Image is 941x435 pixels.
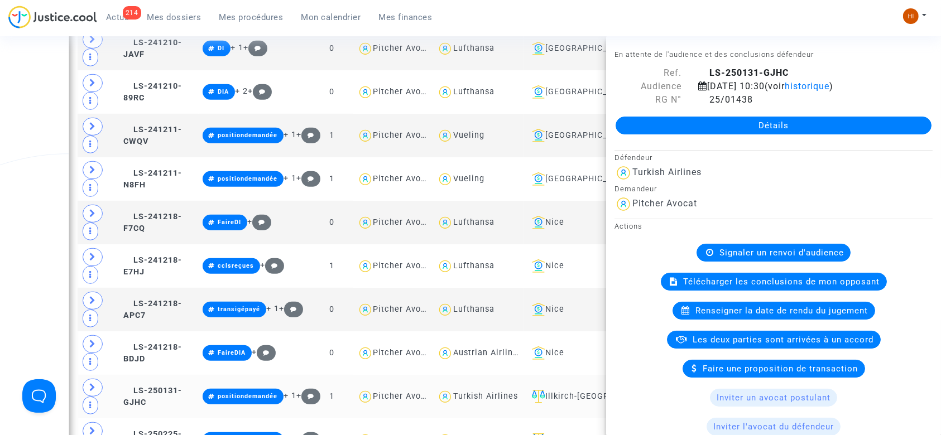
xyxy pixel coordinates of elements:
span: + [243,43,267,52]
a: 214Actus [97,9,138,26]
small: Demandeur [614,185,657,193]
span: + [247,217,271,226]
span: FaireDI [218,219,242,226]
div: Audience [606,80,690,93]
div: Vueling [453,174,484,183]
span: + [296,130,320,139]
span: (voir ) [765,81,833,91]
span: Mes finances [379,12,433,22]
span: + 1 [284,391,296,400]
div: 214 [123,6,141,20]
img: icon-user.svg [357,215,373,231]
span: + [248,86,272,96]
span: DI [218,45,225,52]
div: [GEOGRAPHIC_DATA] [527,42,631,55]
a: Détails [616,117,932,134]
img: icon-faciliter-sm.svg [532,390,545,403]
div: Pitcher Avocat [373,348,435,357]
img: icon-user.svg [357,258,373,274]
div: Lufthansa [453,304,494,314]
span: Mes procédures [219,12,284,22]
div: Pitcher Avocat [373,217,435,227]
img: icon-user.svg [437,389,453,405]
div: Pitcher Avocat [373,174,435,183]
span: Mes dossiers [147,12,201,22]
span: Renseigner la date de rendu du jugement [696,306,868,316]
div: Nice [527,259,631,273]
small: Actions [614,222,642,230]
img: icon-banque.svg [532,172,545,186]
span: + [252,347,276,357]
td: 0 [310,331,353,375]
span: LS-250131-GJHC [123,386,182,408]
img: icon-user.svg [357,128,373,144]
td: 0 [310,201,353,244]
iframe: Help Scout Beacon - Open [22,379,56,413]
a: Mes finances [370,9,441,26]
span: LS-241218-BDJD [123,342,182,364]
span: cclsreçues [218,262,255,269]
img: icon-user.svg [357,171,373,187]
img: icon-banque.svg [532,216,545,229]
a: Mes dossiers [138,9,210,26]
div: Lufthansa [453,43,494,53]
span: historique [785,81,829,91]
span: Inviter un avocat postulant [717,393,830,403]
img: icon-banque.svg [532,259,545,273]
span: LS-241218-F7CQ [123,212,182,234]
div: [GEOGRAPHIC_DATA] [527,85,631,99]
span: + 1 [231,43,243,52]
div: Nice [527,346,631,360]
span: positiondemandée [218,132,278,139]
span: LS-241210-JAVF [123,38,182,60]
div: RG N° [606,93,690,107]
div: Austrian Airlines [453,348,522,357]
div: Pitcher Avocat [373,43,435,53]
td: 0 [310,27,353,70]
div: Pitcher Avocat [632,198,697,209]
span: Télécharger les conclusions de mon opposant [684,277,880,287]
img: icon-banque.svg [532,129,545,142]
div: Pitcher Avocat [373,130,435,140]
td: 1 [310,114,353,157]
div: [GEOGRAPHIC_DATA] [527,172,631,186]
img: icon-user.svg [437,128,453,144]
a: Mon calendrier [292,9,370,26]
div: Pitcher Avocat [373,87,435,96]
div: Vueling [453,130,484,140]
img: icon-user.svg [357,389,373,405]
img: icon-user.svg [437,302,453,318]
span: LS-241218-E7HJ [123,255,182,277]
span: Inviter l'avocat du défendeur [713,422,834,432]
span: + [279,304,303,313]
div: Nice [527,216,631,229]
img: icon-banque.svg [532,303,545,316]
span: + 1 [284,130,296,139]
span: Signaler un renvoi d'audience [719,248,844,258]
span: Mon calendrier [301,12,361,22]
span: + 1 [284,173,296,183]
span: DIA [218,88,229,95]
span: Les deux parties sont arrivées à un accord [693,335,874,345]
small: Défendeur [614,153,652,162]
img: icon-user.svg [437,258,453,274]
img: icon-banque.svg [532,346,545,360]
span: LS-241218-APC7 [123,299,182,321]
div: Pitcher Avocat [373,304,435,314]
div: Nice [527,303,631,316]
span: LS-241211-N8FH [123,168,182,190]
span: positiondemandée [218,175,278,182]
img: icon-user.svg [357,84,373,100]
img: icon-user.svg [437,215,453,231]
img: icon-banque.svg [532,85,545,99]
span: + [260,260,284,270]
img: icon-user.svg [437,41,453,57]
span: + 2 [235,86,248,96]
span: + 1 [266,304,279,313]
span: positiondemandée [218,393,278,400]
div: Turkish Airlines [632,167,702,177]
span: + [296,173,320,183]
span: LS-241210-89RC [123,81,182,103]
div: [DATE] 10:30 [690,80,913,93]
td: 1 [310,157,353,201]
